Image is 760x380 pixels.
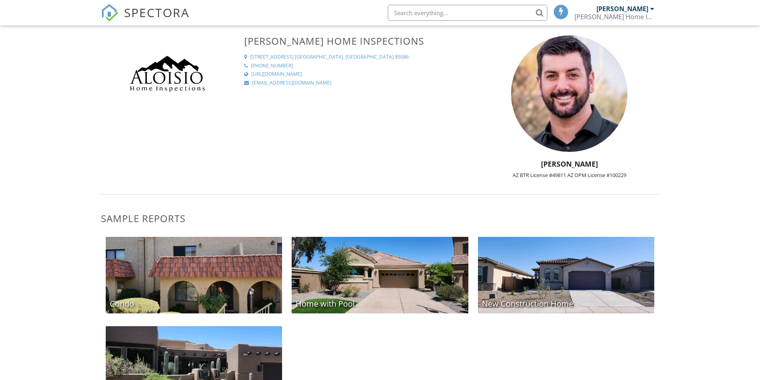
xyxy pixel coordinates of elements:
div: New Construction Home [482,298,573,309]
a: [STREET_ADDRESS] [GEOGRAPHIC_DATA], [GEOGRAPHIC_DATA] 85086 [244,54,470,61]
div: [URL][DOMAIN_NAME] [251,71,302,78]
div: Aloisio Home Inspections [574,13,654,21]
a: Home with Pool [287,237,473,313]
div: [STREET_ADDRESS] [250,54,294,61]
input: Search everything... [388,5,547,21]
div: [EMAIL_ADDRESS][DOMAIN_NAME] [252,80,332,87]
a: New Construction Home [473,237,659,313]
a: [PHONE_NUMBER] [244,63,470,69]
div: AZ BTR License #49811 AZ OPM License #100229 [475,172,664,178]
a: Condo [101,237,287,313]
div: Home with Pool [296,298,355,309]
a: SPECTORA [101,11,190,28]
img: headshot.png [511,35,628,152]
img: Aloisio%20Home%20Inspection%20LOGO.png [101,36,232,111]
div: [GEOGRAPHIC_DATA], [GEOGRAPHIC_DATA] 85086 [295,54,409,61]
a: [URL][DOMAIN_NAME] [244,71,470,78]
h5: [PERSON_NAME] [475,160,664,168]
span: SPECTORA [124,4,190,21]
h3: [PERSON_NAME] Home Inspections [244,35,470,46]
div: Condo [110,298,134,309]
div: [PHONE_NUMBER] [251,63,293,69]
img: The Best Home Inspection Software - Spectora [101,4,118,22]
a: [EMAIL_ADDRESS][DOMAIN_NAME] [244,80,470,87]
h3: Sample Reports [101,213,659,224]
div: [PERSON_NAME] [596,5,648,13]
